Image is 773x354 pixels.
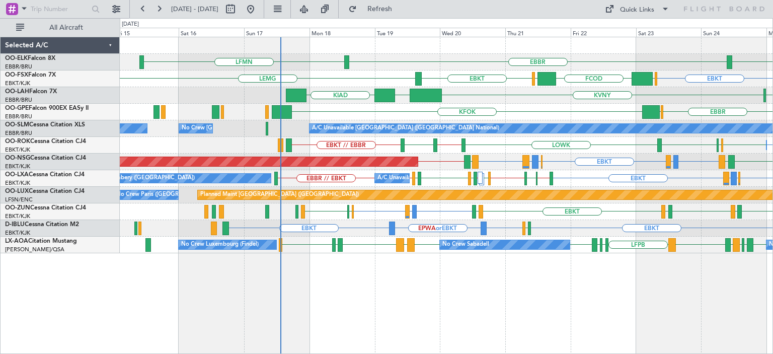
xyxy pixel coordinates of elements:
span: All Aircraft [26,24,106,31]
div: No Crew [GEOGRAPHIC_DATA] ([GEOGRAPHIC_DATA] National) [182,121,350,136]
div: Fri 15 [114,28,179,37]
div: No Crew Paris ([GEOGRAPHIC_DATA]) [116,187,216,202]
input: Trip Number [31,2,89,17]
button: All Aircraft [11,20,109,36]
div: No Crew Chambery ([GEOGRAPHIC_DATA]) [81,171,195,186]
span: OO-FSX [5,72,28,78]
a: OO-ROKCessna Citation CJ4 [5,138,86,145]
div: Sat 23 [636,28,702,37]
a: EBBR/BRU [5,96,32,104]
button: Quick Links [600,1,674,17]
div: Wed 20 [440,28,505,37]
span: OO-ROK [5,138,30,145]
span: OO-GPE [5,105,29,111]
div: A/C Unavailable [377,171,419,186]
span: Refresh [359,6,401,13]
span: OO-LXA [5,172,29,178]
a: OO-FSXFalcon 7X [5,72,56,78]
a: D-IBLUCessna Citation M2 [5,222,79,228]
span: OO-SLM [5,122,29,128]
a: EBBR/BRU [5,113,32,120]
span: OO-ZUN [5,205,30,211]
span: OO-NSG [5,155,30,161]
span: OO-ELK [5,55,28,61]
div: Tue 19 [375,28,440,37]
div: Thu 21 [505,28,571,37]
span: OO-LUX [5,188,29,194]
span: D-IBLU [5,222,25,228]
a: LX-AOACitation Mustang [5,238,77,244]
div: A/C Unavailable [GEOGRAPHIC_DATA] ([GEOGRAPHIC_DATA] National) [312,121,499,136]
a: EBBR/BRU [5,63,32,70]
div: Sun 24 [701,28,766,37]
a: OO-ZUNCessna Citation CJ4 [5,205,86,211]
a: OO-GPEFalcon 900EX EASy II [5,105,89,111]
span: LX-AOA [5,238,28,244]
div: Sat 16 [179,28,244,37]
a: OO-SLMCessna Citation XLS [5,122,85,128]
span: [DATE] - [DATE] [171,5,218,14]
div: Fri 22 [571,28,636,37]
button: Refresh [344,1,404,17]
a: EBKT/KJK [5,80,30,87]
a: EBKT/KJK [5,229,30,237]
a: LFSN/ENC [5,196,33,203]
a: OO-LXACessna Citation CJ4 [5,172,85,178]
a: EBBR/BRU [5,129,32,137]
a: EBKT/KJK [5,146,30,154]
a: EBKT/KJK [5,179,30,187]
a: OO-ELKFalcon 8X [5,55,55,61]
a: [PERSON_NAME]/QSA [5,246,64,253]
div: [DATE] [122,20,139,29]
a: EBKT/KJK [5,213,30,220]
a: OO-NSGCessna Citation CJ4 [5,155,86,161]
div: Sun 17 [244,28,310,37]
div: Planned Maint [GEOGRAPHIC_DATA] ([GEOGRAPHIC_DATA]) [200,187,359,202]
a: EBKT/KJK [5,163,30,170]
div: No Crew Sabadell [442,237,489,252]
span: OO-LAH [5,89,29,95]
div: No Crew Luxembourg (Findel) [181,237,259,252]
div: Mon 18 [310,28,375,37]
div: Quick Links [620,5,654,15]
a: OO-LUXCessna Citation CJ4 [5,188,85,194]
a: OO-LAHFalcon 7X [5,89,57,95]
